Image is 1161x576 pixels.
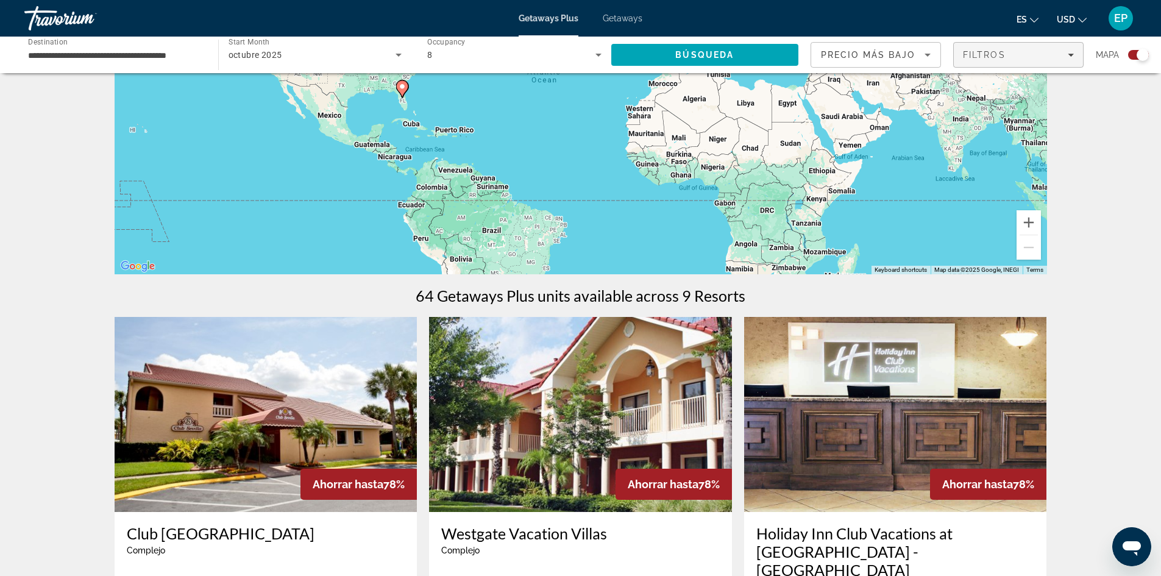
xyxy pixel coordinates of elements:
a: Terms (opens in new tab) [1026,266,1043,273]
span: Ahorrar hasta [942,478,1013,491]
span: es [1017,15,1027,24]
button: Filters [953,42,1084,68]
iframe: Button to launch messaging window [1112,527,1151,566]
img: Club Sevilla [115,317,417,512]
span: Destination [28,37,68,46]
span: Start Month [229,38,269,46]
span: Búsqueda [675,50,734,60]
span: 8 [427,50,432,60]
a: Travorium [24,2,146,34]
a: Club [GEOGRAPHIC_DATA] [127,524,405,542]
span: Precio más bajo [821,50,915,60]
div: 78% [930,469,1046,500]
span: Ahorrar hasta [313,478,383,491]
span: Occupancy [427,38,466,46]
div: 78% [616,469,732,500]
span: Filtros [963,50,1006,60]
img: Google [118,258,158,274]
mat-select: Sort by [821,48,931,62]
button: Keyboard shortcuts [875,266,927,274]
button: Change currency [1057,10,1087,28]
a: Getaways Plus [519,13,578,23]
h1: 64 Getaways Plus units available across 9 Resorts [416,286,745,305]
span: Complejo [127,546,165,555]
a: Getaways [603,13,642,23]
span: EP [1114,12,1127,24]
div: 78% [300,469,417,500]
button: Change language [1017,10,1039,28]
img: Holiday Inn Club Vacations at Orange Lake Resort - West Village [744,317,1047,512]
a: Open this area in Google Maps (opens a new window) [118,258,158,274]
a: Westgate Vacation Villas [441,524,720,542]
span: Complejo [441,546,480,555]
span: Ahorrar hasta [628,478,698,491]
button: User Menu [1105,5,1137,31]
button: Search [611,44,799,66]
button: Zoom out [1017,235,1041,260]
span: USD [1057,15,1075,24]
span: Map data ©2025 Google, INEGI [934,266,1019,273]
button: Zoom in [1017,210,1041,235]
input: Select destination [28,48,202,63]
img: Westgate Vacation Villas [429,317,732,512]
span: octubre 2025 [229,50,282,60]
span: Mapa [1096,46,1119,63]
